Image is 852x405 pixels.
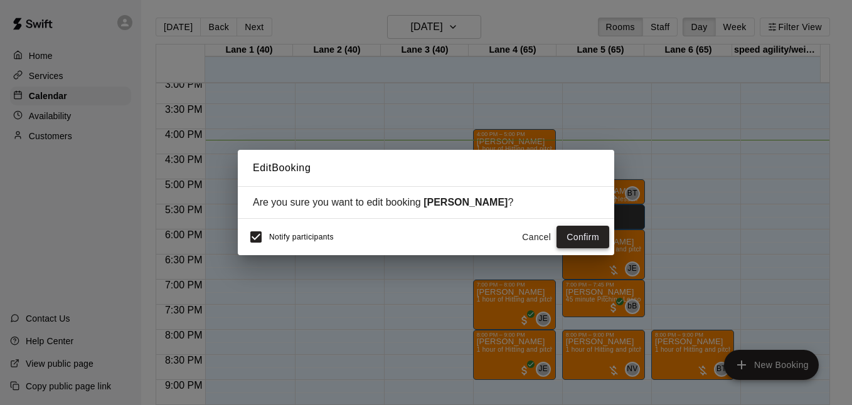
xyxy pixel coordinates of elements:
[238,150,614,186] h2: Edit Booking
[253,197,599,208] div: Are you sure you want to edit booking ?
[556,226,609,249] button: Confirm
[516,226,556,249] button: Cancel
[269,233,334,241] span: Notify participants
[423,197,508,208] strong: [PERSON_NAME]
